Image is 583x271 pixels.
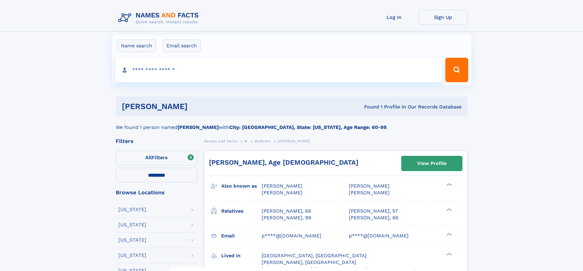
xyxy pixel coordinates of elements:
[445,58,468,82] button: Search Button
[118,207,146,212] div: [US_STATE]
[221,231,262,241] h3: Email
[122,103,276,110] h1: [PERSON_NAME]
[116,151,198,165] label: Filters
[417,156,447,170] div: View Profile
[349,190,390,196] span: [PERSON_NAME]
[445,207,452,211] div: ❯
[116,116,468,131] div: We found 1 person named with .
[209,159,358,166] a: [PERSON_NAME], Age [DEMOGRAPHIC_DATA]
[145,155,152,160] span: All
[262,183,302,189] span: [PERSON_NAME]
[115,58,443,82] input: search input
[262,208,311,214] a: [PERSON_NAME], 66
[163,39,201,52] label: Email search
[118,253,146,258] div: [US_STATE]
[445,232,452,236] div: ❯
[116,10,204,26] img: Logo Names and Facts
[278,139,310,143] span: [PERSON_NAME]
[276,104,462,110] div: Found 1 Profile In Our Records Database
[370,10,419,25] a: Log In
[349,208,398,214] a: [PERSON_NAME], 57
[244,137,248,145] a: M
[221,206,262,216] h3: Relatives
[221,181,262,191] h3: Also known as
[262,190,302,196] span: [PERSON_NAME]
[349,183,390,189] span: [PERSON_NAME]
[419,10,468,25] a: Sign Up
[262,214,311,221] a: [PERSON_NAME], 99
[349,214,398,221] a: [PERSON_NAME], 86
[262,253,367,258] span: [GEOGRAPHIC_DATA], [GEOGRAPHIC_DATA]
[244,139,248,143] span: M
[116,138,198,144] div: Filters
[118,222,146,227] div: [US_STATE]
[402,156,462,171] a: View Profile
[116,190,198,195] div: Browse Locations
[229,124,387,130] b: City: [GEOGRAPHIC_DATA], State: [US_STATE], Age Range: 60-99
[221,251,262,261] h3: Lived in
[117,39,156,52] label: Name search
[178,124,219,130] b: [PERSON_NAME]
[262,259,356,265] span: [PERSON_NAME], [GEOGRAPHIC_DATA]
[445,252,452,256] div: ❯
[254,137,271,145] a: Mottram
[445,183,452,187] div: ❯
[204,137,237,145] a: Names and Facts
[254,139,271,143] span: Mottram
[118,238,146,243] div: [US_STATE]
